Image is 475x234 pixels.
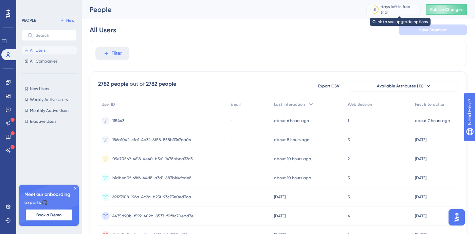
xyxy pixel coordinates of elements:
[95,47,129,60] button: Filter
[419,27,447,33] span: Save Segment
[348,118,349,123] span: 1
[415,195,426,199] time: [DATE]
[36,33,71,38] input: Search
[66,18,74,23] span: New
[231,194,233,200] span: -
[58,16,77,24] button: New
[111,49,122,57] span: Filter
[146,80,176,88] div: 2782 people
[112,156,193,162] span: 09e70569-4618-4e40-b3e1-1478bbca32c3
[399,24,467,35] button: Save Segment
[30,97,68,102] span: Weekly Active Users
[102,102,115,107] span: User ID
[426,4,467,15] button: Publish Changes
[274,175,311,180] time: about 10 hours ago
[312,81,346,91] button: Export CSV
[90,25,116,35] div: All Users
[98,80,128,88] div: 2782 people
[274,137,309,142] time: about 8 hours ago
[231,118,233,123] span: -
[274,156,311,161] time: about 10 hours ago
[348,194,350,200] span: 3
[348,213,350,219] span: 4
[231,102,241,107] span: Email
[415,102,445,107] span: First Interaction
[377,83,424,89] span: Available Attributes (10)
[415,156,426,161] time: [DATE]
[415,175,426,180] time: [DATE]
[112,118,124,123] span: 115443
[350,81,458,91] button: Available Attributes (10)
[22,46,77,54] button: All Users
[30,108,69,113] span: Monthly Active Users
[22,85,77,93] button: New Users
[22,106,77,115] button: Monthly Active Users
[16,2,42,10] span: Need Help?
[348,137,350,143] span: 3
[348,156,350,162] span: 2
[231,156,233,162] span: -
[318,83,340,89] span: Export CSV
[22,96,77,104] button: Weekly Active Users
[415,137,426,142] time: [DATE]
[231,137,233,143] span: -
[30,86,49,91] span: New Users
[130,80,145,88] div: out of
[22,18,36,23] div: PEOPLE
[231,175,233,181] span: -
[274,118,309,123] time: about 6 hours ago
[231,213,233,219] span: -
[274,195,286,199] time: [DATE]
[90,5,349,14] div: People
[30,58,57,64] span: All Companies
[112,175,191,181] span: b1dbea0f-68f6-44d8-a3d1-887b164fcde8
[24,190,73,207] span: Meet our onboarding experts 🎧
[274,214,286,218] time: [DATE]
[381,4,418,15] div: days left in free trial
[22,117,77,126] button: Inactive Users
[348,175,350,181] span: 3
[112,137,191,143] span: 186a1042-c1a1-4b32-8f58-858b3367ca06
[415,118,450,123] time: about 7 hours ago
[348,102,372,107] span: Web Session
[22,57,77,65] button: All Companies
[112,194,191,200] span: 69123908-196a-4c2a-b25f-93c73e0ed3ca
[36,212,61,218] span: Book a Demo
[415,214,426,218] time: [DATE]
[112,213,194,219] span: 4435d90b-f592-402b-8537-f0f8c70ebd7e
[446,207,467,228] iframe: UserGuiding AI Assistant Launcher
[274,102,305,107] span: Last Interaction
[430,7,463,12] span: Publish Changes
[26,210,72,220] button: Book a Demo
[373,7,376,12] div: 8
[30,119,56,124] span: Inactive Users
[30,48,45,53] span: All Users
